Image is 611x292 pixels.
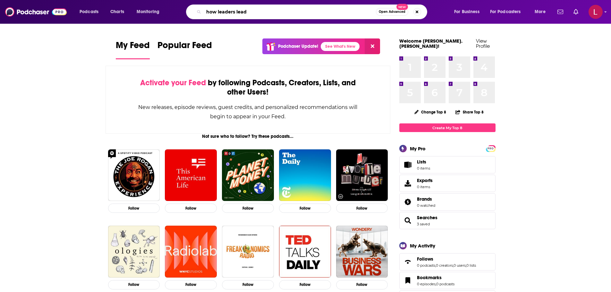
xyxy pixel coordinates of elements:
img: Planet Money [222,149,274,201]
button: Change Top 8 [411,108,450,116]
img: Radiolab [165,226,217,278]
a: Welcome [PERSON_NAME].[PERSON_NAME]! [399,38,462,49]
input: Search podcasts, credits, & more... [204,7,376,17]
button: Show profile menu [589,5,603,19]
a: Searches [402,216,414,225]
button: Open AdvancedNew [376,8,408,16]
div: Search podcasts, credits, & more... [192,4,433,19]
div: New releases, episode reviews, guest credits, and personalized recommendations will begin to appe... [138,103,358,121]
button: Follow [222,204,274,213]
button: Follow [279,204,331,213]
img: TED Talks Daily [279,226,331,278]
a: 0 podcasts [436,282,454,286]
span: Exports [417,178,433,183]
button: open menu [132,7,168,17]
span: Popular Feed [157,40,212,54]
span: , [453,263,454,268]
a: 3 saved [417,222,430,226]
a: 0 episodes [417,282,436,286]
button: Follow [108,204,160,213]
a: Searches [417,215,437,221]
img: My Favorite Murder with Karen Kilgariff and Georgia Hardstark [336,149,388,201]
button: Follow [222,280,274,289]
a: View Profile [476,38,490,49]
button: Follow [165,204,217,213]
button: open menu [75,7,107,17]
img: This American Life [165,149,217,201]
div: My Activity [410,243,435,249]
button: open menu [530,7,554,17]
button: open menu [450,7,488,17]
div: by following Podcasts, Creators, Lists, and other Users! [138,78,358,97]
a: Lists [399,156,496,173]
div: My Pro [410,146,426,152]
img: The Joe Rogan Experience [108,149,160,201]
img: Podchaser - Follow, Share and Rate Podcasts [5,6,67,18]
a: 0 lists [466,263,476,268]
a: 0 podcasts [417,263,435,268]
a: Show notifications dropdown [555,6,566,17]
a: Show notifications dropdown [571,6,581,17]
span: , [435,263,436,268]
span: Follows [399,253,496,271]
button: Follow [108,280,160,289]
button: Follow [336,280,388,289]
span: Bookmarks [399,272,496,289]
img: Business Wars [336,226,388,278]
span: Lists [417,159,430,165]
span: More [535,7,546,16]
button: Follow [165,280,217,289]
a: Follows [417,256,476,262]
img: Freakonomics Radio [222,226,274,278]
button: open menu [486,7,530,17]
a: See What's New [321,42,360,51]
img: Ologies with Alie Ward [108,226,160,278]
button: Follow [279,280,331,289]
a: Bookmarks [402,276,414,285]
p: Podchaser Update! [278,44,318,49]
a: PRO [487,146,495,151]
span: Open Advanced [379,10,405,13]
span: 0 items [417,185,433,189]
span: Lists [402,160,414,169]
span: Podcasts [80,7,98,16]
a: 0 watched [417,203,435,208]
span: For Business [454,7,479,16]
span: Follows [417,256,433,262]
a: Brands [402,197,414,206]
span: New [396,4,408,10]
span: Activate your Feed [140,78,206,88]
span: Brands [399,193,496,211]
span: Charts [110,7,124,16]
span: 0 items [417,166,430,171]
a: Follows [402,257,414,266]
a: Bookmarks [417,275,454,280]
a: 0 users [454,263,466,268]
img: The Daily [279,149,331,201]
span: Monitoring [137,7,159,16]
span: Exports [402,179,414,188]
a: Brands [417,196,435,202]
button: Follow [336,204,388,213]
a: 0 creators [436,263,453,268]
span: Brands [417,196,432,202]
a: Popular Feed [157,40,212,59]
div: Not sure who to follow? Try these podcasts... [106,134,391,139]
a: Create My Top 8 [399,123,496,132]
img: User Profile [589,5,603,19]
span: Lists [417,159,426,165]
span: My Feed [116,40,150,54]
a: Charts [106,7,128,17]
